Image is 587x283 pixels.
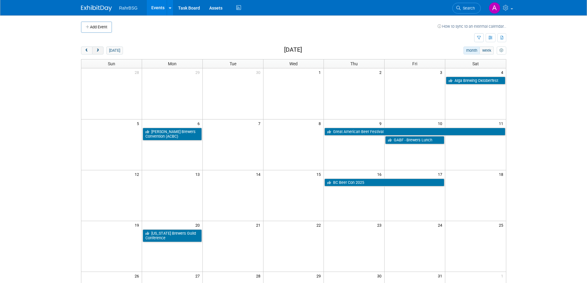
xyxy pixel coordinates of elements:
span: Mon [168,61,177,66]
span: Sat [472,61,479,66]
span: 2 [379,68,384,76]
span: 17 [437,170,445,178]
button: myCustomButton [497,46,506,55]
span: 11 [498,119,506,127]
span: 22 [316,221,324,229]
span: Thu [350,61,358,66]
span: RahrBSG [119,6,138,10]
span: Tue [230,61,236,66]
span: 7 [258,119,263,127]
button: month [463,46,480,55]
span: 13 [195,170,202,178]
span: 28 [134,68,142,76]
span: 4 [500,68,506,76]
a: Search [452,3,481,14]
span: 1 [318,68,324,76]
span: 15 [316,170,324,178]
span: 5 [136,119,142,127]
span: 29 [195,68,202,76]
span: Sun [108,61,115,66]
span: 28 [255,272,263,280]
span: 25 [498,221,506,229]
span: 8 [318,119,324,127]
span: Search [461,6,475,10]
span: 30 [377,272,384,280]
a: BC Beer Con 2025 [324,179,444,187]
img: ExhibitDay [81,5,112,11]
span: 19 [134,221,142,229]
span: 10 [437,119,445,127]
a: Great American Beer Festival [324,128,505,136]
span: 31 [437,272,445,280]
span: 6 [197,119,202,127]
span: 1 [500,272,506,280]
span: 27 [195,272,202,280]
button: week [479,46,494,55]
span: 14 [255,170,263,178]
span: 9 [379,119,384,127]
span: 24 [437,221,445,229]
button: [DATE] [106,46,123,55]
h2: [DATE] [284,46,302,53]
i: Personalize Calendar [499,49,503,53]
span: 16 [377,170,384,178]
span: 20 [195,221,202,229]
span: 23 [377,221,384,229]
span: 26 [134,272,142,280]
span: 12 [134,170,142,178]
button: next [92,46,104,55]
button: Add Event [81,22,112,33]
span: 21 [255,221,263,229]
span: 29 [316,272,324,280]
span: Wed [289,61,298,66]
a: GABF - Brewers Lunch [385,136,444,144]
button: prev [81,46,92,55]
span: 3 [439,68,445,76]
a: How to sync to an external calendar... [438,24,506,29]
span: 30 [255,68,263,76]
span: Fri [412,61,417,66]
a: [US_STATE] Brewers Guild Conference [143,229,202,242]
a: [PERSON_NAME] Brewers Convention (ACBC) [143,128,202,140]
img: Anna-Lisa Brewer [489,2,500,14]
span: 18 [498,170,506,178]
a: Alga Brewing Oktoberfest [446,77,505,85]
